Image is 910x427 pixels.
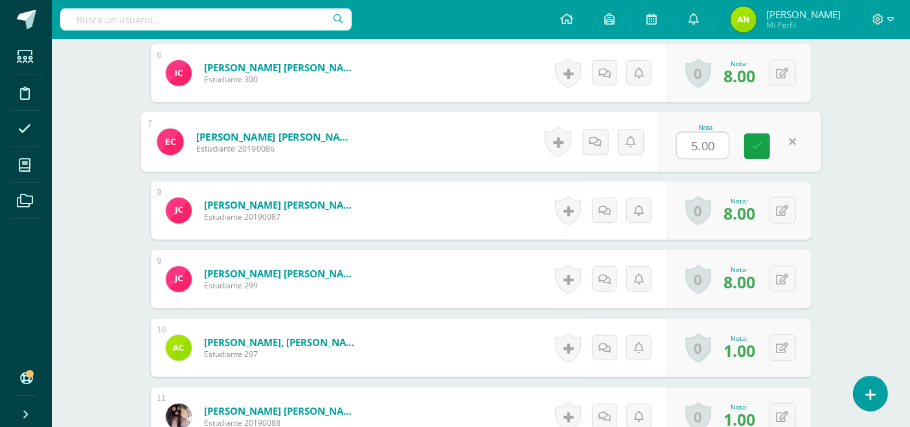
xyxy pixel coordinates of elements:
[677,133,729,159] input: 0-8.0
[60,8,352,30] input: Busca un usuario...
[723,402,755,411] div: Nota:
[204,404,359,417] a: [PERSON_NAME] [PERSON_NAME]
[723,196,755,205] div: Nota:
[685,196,711,225] a: 0
[157,128,183,155] img: 799112dc49c2304a5615af4d1e2bc05d.png
[723,65,755,87] span: 8.00
[204,280,359,291] span: Estudiante 299
[766,8,841,21] span: [PERSON_NAME]
[723,265,755,274] div: Nota:
[166,60,192,86] img: e7056d784545e964f323333c984d55bd.png
[204,198,359,211] a: [PERSON_NAME] [PERSON_NAME]
[685,333,711,363] a: 0
[766,19,841,30] span: Mi Perfil
[204,211,359,222] span: Estudiante 20190087
[166,198,192,224] img: b909812f231fa9c7f011e0bf0e8d2598.png
[723,59,755,68] div: Nota:
[166,335,192,361] img: 39b006be75223f6755af0a6be8707120.png
[166,266,192,292] img: 165098d053e23e2733ee5b14801fc5bb.png
[723,271,755,293] span: 8.00
[685,264,711,294] a: 0
[723,334,755,343] div: Nota:
[204,61,359,74] a: [PERSON_NAME] [PERSON_NAME]
[204,349,359,360] span: Estudiante 297
[204,74,359,85] span: Estudiante 300
[685,58,711,88] a: 0
[731,6,756,32] img: 0e30a1b9d0f936b016857a7067cac0ae.png
[676,124,735,132] div: Nota
[196,143,356,155] span: Estudiante 20190086
[723,202,755,224] span: 8.00
[204,267,359,280] a: [PERSON_NAME] [PERSON_NAME]
[196,130,356,143] a: [PERSON_NAME] [PERSON_NAME]
[723,340,755,362] span: 1.00
[204,336,359,349] a: [PERSON_NAME], [PERSON_NAME]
